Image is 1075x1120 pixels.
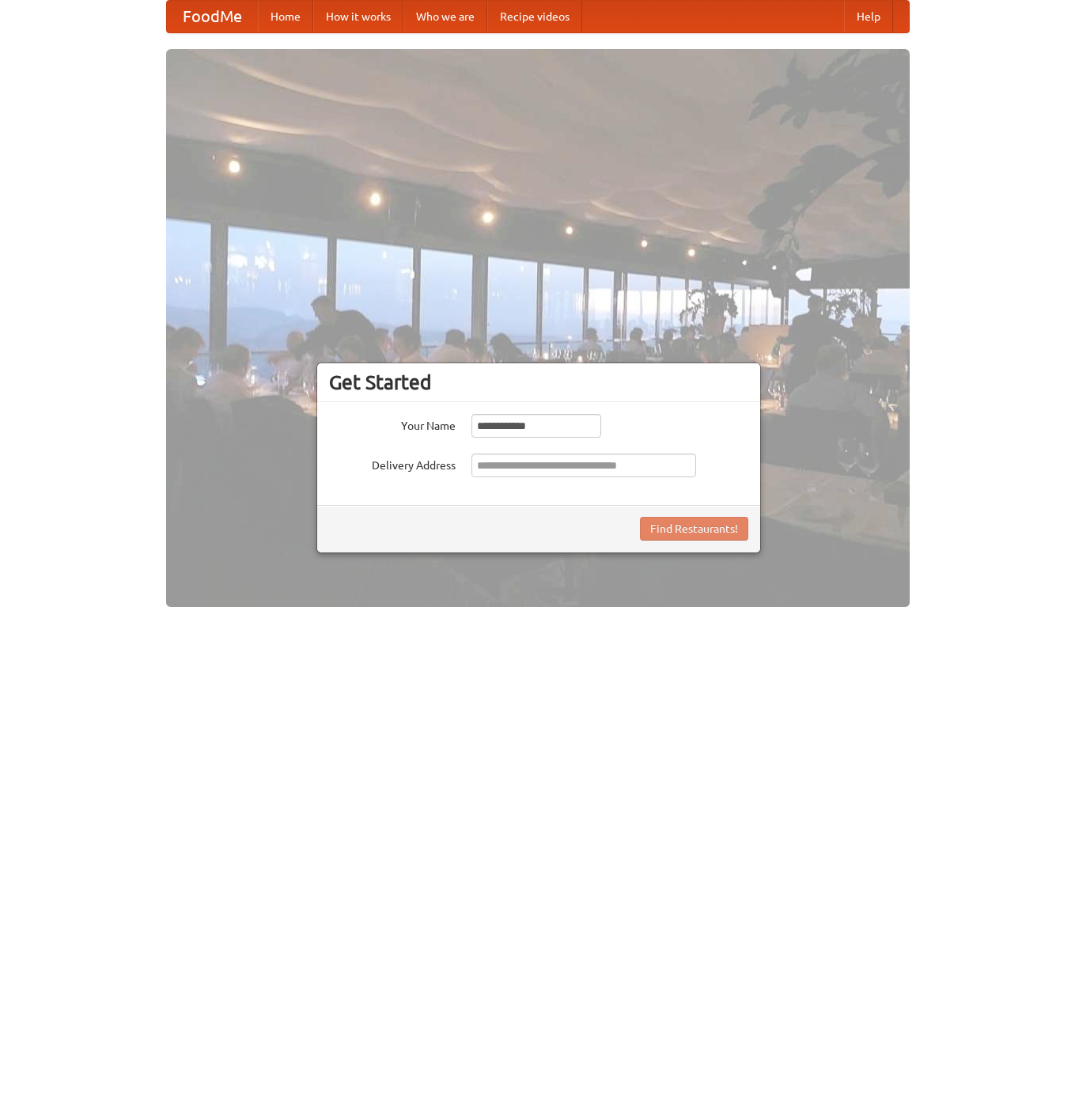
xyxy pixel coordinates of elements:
[403,1,487,32] a: Who we are
[329,370,748,394] h3: Get Started
[487,1,582,32] a: Recipe videos
[844,1,893,32] a: Help
[329,454,456,473] label: Delivery Address
[313,1,403,32] a: How it works
[640,517,748,541] button: Find Restaurants!
[329,414,456,434] label: Your Name
[167,1,258,32] a: FoodMe
[258,1,313,32] a: Home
